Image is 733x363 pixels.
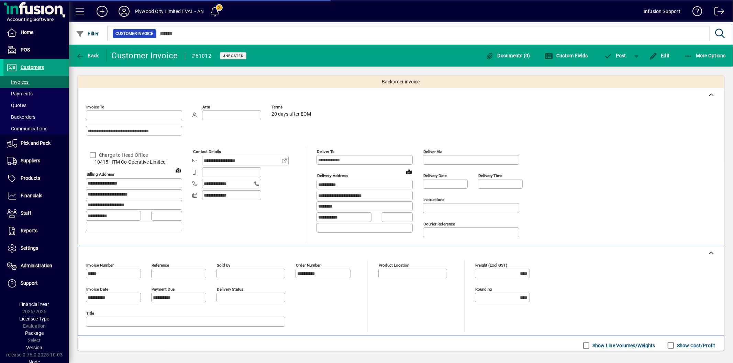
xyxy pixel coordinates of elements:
[223,54,244,58] span: Unposted
[21,140,51,146] span: Pick and Pack
[3,123,69,134] a: Communications
[135,6,204,17] div: Plywood City Limited EVAL - AN
[3,170,69,187] a: Products
[3,111,69,123] a: Backorders
[21,193,42,198] span: Financials
[486,53,530,58] span: Documents (0)
[113,5,135,17] button: Profile
[21,280,38,286] span: Support
[152,287,175,292] mat-label: Payment due
[676,342,715,349] label: Show Cost/Profit
[21,47,30,52] span: POS
[3,152,69,169] a: Suppliers
[616,53,619,58] span: P
[26,345,43,350] span: Version
[3,187,69,204] a: Financials
[21,263,52,268] span: Administration
[601,49,630,62] button: Post
[112,50,178,61] div: Customer Invoice
[3,205,69,222] a: Staff
[3,257,69,274] a: Administration
[25,330,44,336] span: Package
[644,6,680,17] div: Infusion Support
[545,53,588,58] span: Custom Fields
[86,105,104,109] mat-label: Invoice To
[7,126,47,131] span: Communications
[475,287,492,292] mat-label: Rounding
[76,31,99,36] span: Filter
[7,91,33,96] span: Payments
[271,112,311,117] span: 20 days after EOM
[3,88,69,99] a: Payments
[604,53,626,58] span: ost
[403,166,414,177] a: View on map
[543,49,590,62] button: Custom Fields
[423,173,447,178] mat-label: Delivery date
[21,245,38,251] span: Settings
[21,175,40,181] span: Products
[91,5,113,17] button: Add
[86,287,108,292] mat-label: Invoice date
[21,228,37,233] span: Reports
[684,53,726,58] span: More Options
[475,263,507,268] mat-label: Freight (excl GST)
[21,158,40,163] span: Suppliers
[74,49,101,62] button: Back
[76,53,99,58] span: Back
[709,1,724,24] a: Logout
[682,49,728,62] button: More Options
[423,222,455,226] mat-label: Courier Reference
[3,24,69,41] a: Home
[3,42,69,59] a: POS
[202,105,210,109] mat-label: Attn
[296,263,321,268] mat-label: Order number
[478,173,502,178] mat-label: Delivery time
[21,65,44,70] span: Customers
[217,287,243,292] mat-label: Delivery status
[423,149,442,154] mat-label: Deliver via
[647,49,671,62] button: Edit
[7,79,29,85] span: Invoices
[3,135,69,152] a: Pick and Pack
[173,165,184,176] a: View on map
[3,222,69,239] a: Reports
[86,263,114,268] mat-label: Invoice number
[423,197,444,202] mat-label: Instructions
[271,105,313,109] span: Terms
[192,50,212,61] div: #61012
[7,114,35,120] span: Backorders
[7,103,26,108] span: Quotes
[115,30,154,37] span: Customer Invoice
[21,30,33,35] span: Home
[687,1,702,24] a: Knowledge Base
[20,316,49,321] span: Licensee Type
[86,311,94,316] mat-label: Title
[649,53,670,58] span: Edit
[382,78,420,85] span: Backorder invoice
[217,263,230,268] mat-label: Sold by
[3,240,69,257] a: Settings
[3,76,69,88] a: Invoices
[3,275,69,292] a: Support
[21,210,31,216] span: Staff
[3,99,69,111] a: Quotes
[379,263,409,268] mat-label: Product location
[69,49,107,62] app-page-header-button: Back
[317,149,335,154] mat-label: Deliver To
[20,302,49,307] span: Financial Year
[86,159,182,166] span: 10415 - ITM Co-Operative Limited
[484,49,532,62] button: Documents (0)
[591,342,655,349] label: Show Line Volumes/Weights
[74,27,101,40] button: Filter
[152,263,169,268] mat-label: Reference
